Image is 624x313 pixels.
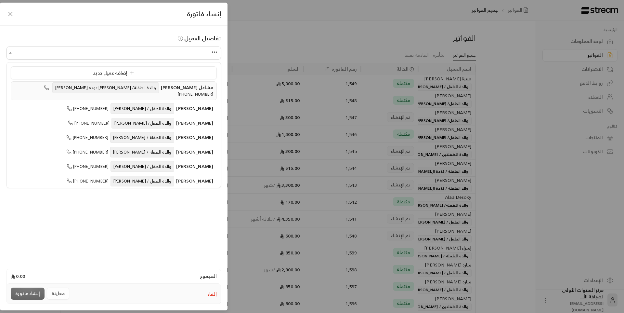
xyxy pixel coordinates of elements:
span: [PHONE_NUMBER] [67,105,109,112]
span: [PERSON_NAME] [176,133,213,141]
span: [PERSON_NAME] [176,119,213,127]
button: إلغاء [207,291,217,297]
span: [PHONE_NUMBER] [67,177,109,185]
span: 0.00 [11,273,25,279]
span: [PERSON_NAME] [176,162,213,170]
span: والدة الطفل / [PERSON_NAME] [110,176,174,186]
span: المجموع [200,273,217,279]
span: إنشاء فاتورة [187,8,221,20]
span: [PERSON_NAME] [176,148,213,156]
span: [PERSON_NAME] [176,177,213,185]
span: إضافة عميل جديد [93,69,137,77]
span: [PERSON_NAME] [176,104,213,112]
span: [PHONE_NUMBER] [66,134,108,141]
span: والدة الطفلة/ [PERSON_NAME] عوده [PERSON_NAME] [52,82,159,93]
span: [PHONE_NUMBER] [68,119,110,127]
span: والدة الطفلة / [PERSON_NAME] [110,132,174,143]
button: Close [6,49,14,57]
span: [PHONE_NUMBER] [44,84,213,98]
span: تفاصيل العميل [176,33,221,43]
span: والدة الطفل/ [PERSON_NAME] [111,118,174,129]
span: والدة الطفل / [PERSON_NAME] [110,161,174,172]
span: [PHONE_NUMBER] [66,148,108,156]
span: مشاعل [PERSON_NAME] [161,83,213,91]
span: والدة الطفل / [PERSON_NAME] [110,103,174,114]
span: والدة الطفلة / [PERSON_NAME] [110,147,174,157]
span: [PHONE_NUMBER] [67,163,109,170]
